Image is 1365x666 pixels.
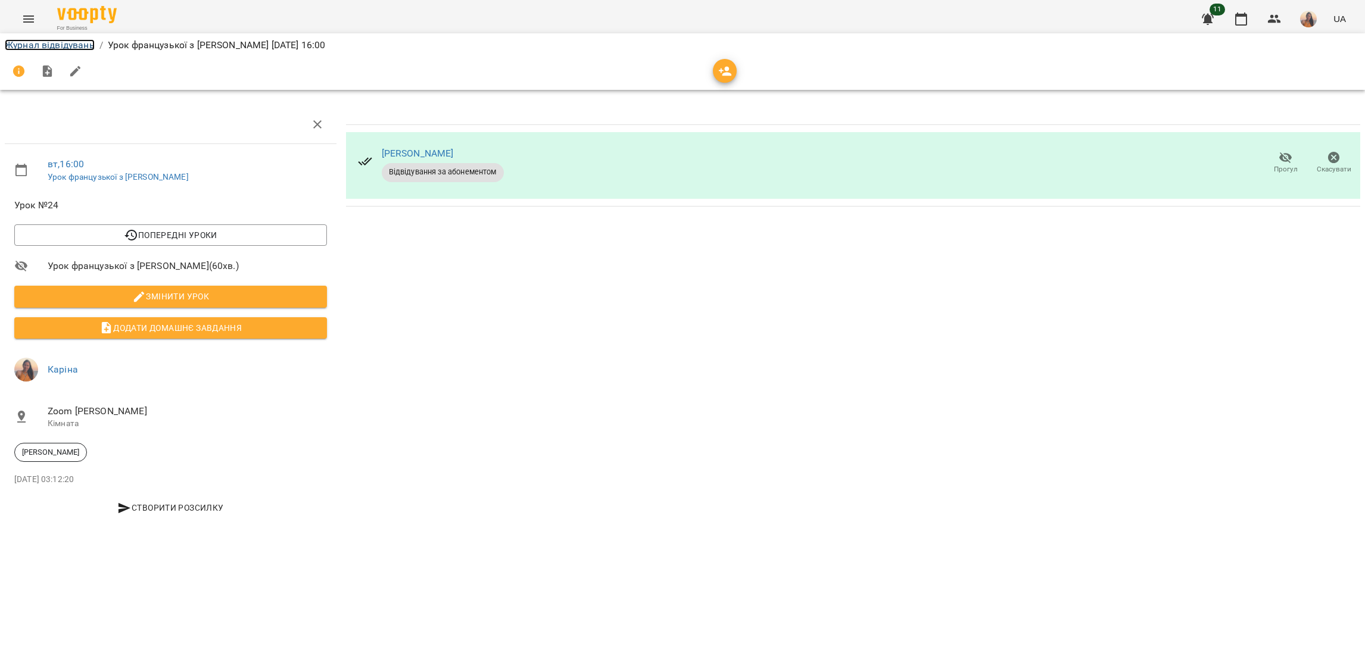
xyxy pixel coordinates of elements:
a: Журнал відвідувань [5,39,95,51]
span: Створити розсилку [19,501,322,515]
button: Додати домашнє завдання [14,317,327,339]
a: вт , 16:00 [48,158,84,170]
span: [PERSON_NAME] [15,447,86,458]
span: Скасувати [1317,164,1351,174]
button: Попередні уроки [14,224,327,246]
span: 11 [1210,4,1225,15]
div: [PERSON_NAME] [14,443,87,462]
span: Прогул [1274,164,1298,174]
span: Відвідування за абонементом [382,167,504,177]
p: Кімната [48,418,327,430]
span: UA [1333,12,1346,25]
button: Прогул [1261,146,1310,180]
img: Voopty Logo [57,6,117,23]
span: Змінити урок [24,289,317,304]
button: Скасувати [1310,146,1358,180]
button: UA [1329,8,1351,30]
nav: breadcrumb [5,38,1360,52]
button: Menu [14,5,43,33]
img: 069e1e257d5519c3c657f006daa336a6.png [14,358,38,382]
span: For Business [57,24,117,32]
button: Змінити урок [14,286,327,307]
span: Zoom [PERSON_NAME] [48,404,327,418]
button: Створити розсилку [14,497,327,518]
img: 069e1e257d5519c3c657f006daa336a6.png [1300,11,1317,27]
a: [PERSON_NAME] [382,148,454,159]
span: Урок французької з [PERSON_NAME] ( 60 хв. ) [48,259,327,273]
span: Попередні уроки [24,228,317,242]
p: [DATE] 03:12:20 [14,474,327,486]
a: Каріна [48,364,78,375]
a: Урок французької з [PERSON_NAME] [48,172,189,182]
span: Додати домашнє завдання [24,321,317,335]
span: Урок №24 [14,198,327,212]
li: / [99,38,103,52]
p: Урок французької з [PERSON_NAME] [DATE] 16:00 [108,38,326,52]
